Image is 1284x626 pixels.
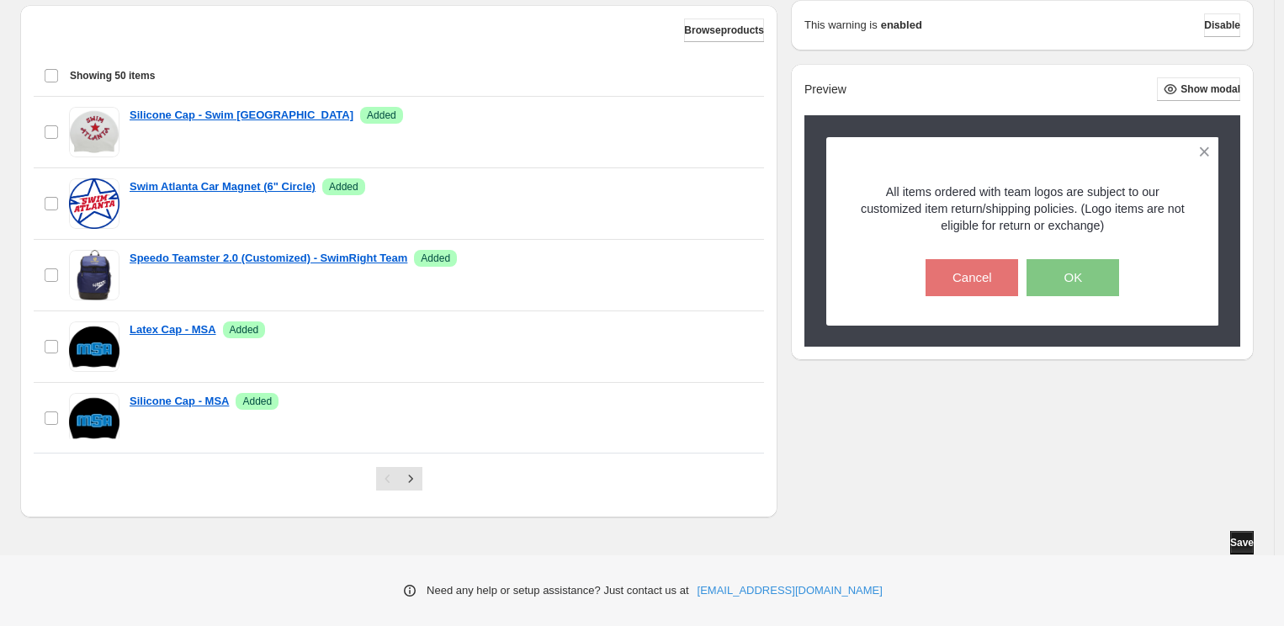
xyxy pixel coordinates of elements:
img: Latex Cap - MSA [69,321,119,372]
span: Disable [1204,19,1240,32]
span: Browse products [684,24,764,37]
span: Added [367,109,396,122]
nav: Pagination [376,467,422,491]
img: Swim Atlanta Car Magnet (6" Circle) [69,178,119,229]
a: Latex Cap - MSA [130,321,216,338]
button: OK [1027,259,1119,296]
a: Silicone Cap - MSA [130,393,229,410]
a: Swim Atlanta Car Magnet (6" Circle) [130,178,316,195]
a: Speedo Teamster 2.0 (Customized) - SwimRight Team [130,250,407,267]
button: Show modal [1157,77,1240,101]
span: Added [329,180,358,194]
button: Next [399,467,422,491]
button: Browseproducts [684,19,764,42]
p: All items ordered with team logos are subject to our customized item return/shipping policies. (L... [856,183,1190,234]
button: Disable [1204,13,1240,37]
span: Added [230,323,259,337]
strong: enabled [881,17,922,34]
span: Added [242,395,272,408]
img: Silicone Cap - MSA [69,393,119,443]
button: Cancel [926,259,1018,296]
span: Added [421,252,450,265]
p: This warning is [804,17,878,34]
span: Show modal [1181,82,1240,96]
a: [EMAIL_ADDRESS][DOMAIN_NAME] [698,582,883,599]
button: Save [1230,531,1254,554]
img: Silicone Cap - Swim Atlanta [69,107,119,157]
img: Speedo Teamster 2.0 (Customized) - SwimRight Team [69,250,119,300]
h2: Preview [804,82,846,97]
span: Showing 50 items [70,69,155,82]
span: Save [1230,536,1254,549]
a: Silicone Cap - Swim [GEOGRAPHIC_DATA] [130,107,353,124]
